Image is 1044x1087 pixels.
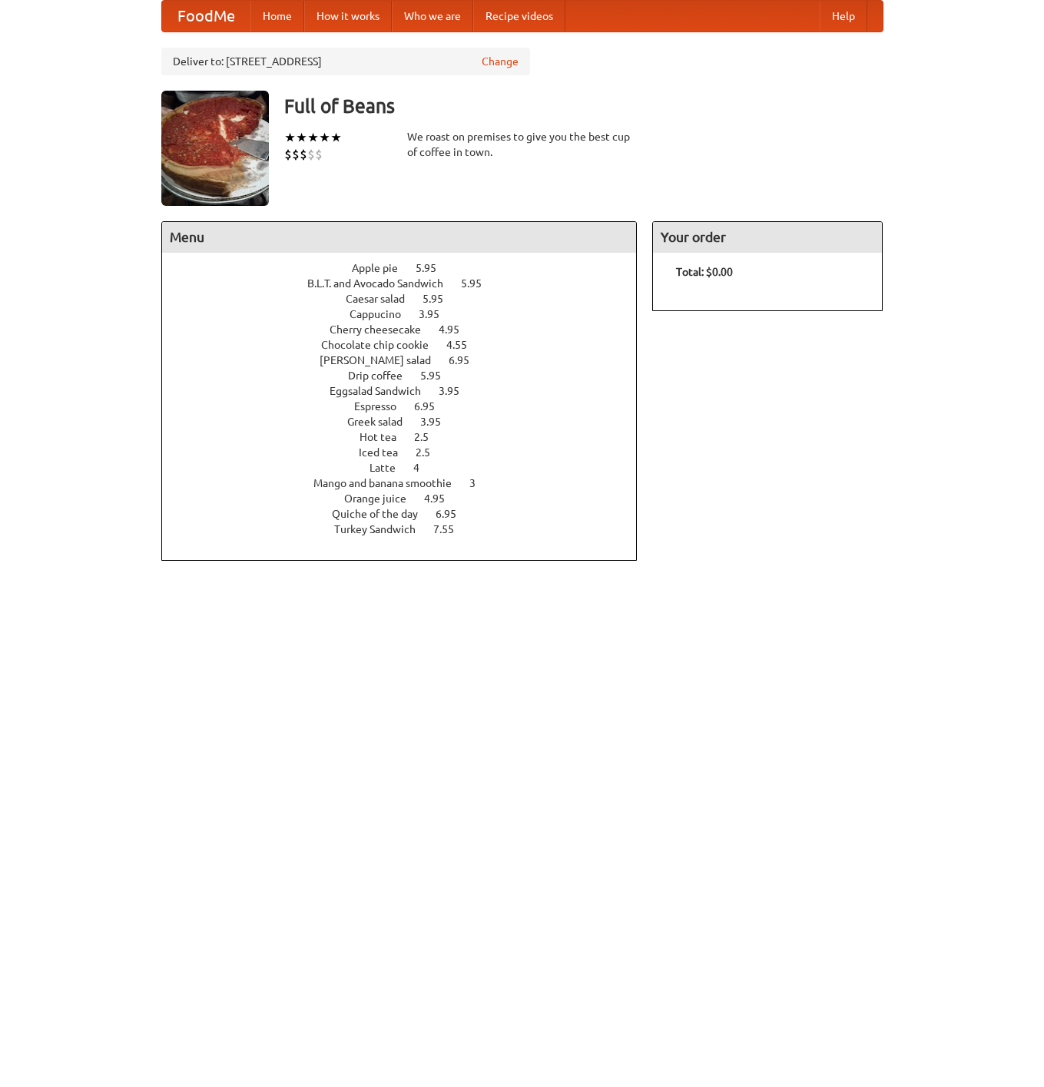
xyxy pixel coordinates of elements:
h3: Full of Beans [284,91,883,121]
span: 6.95 [414,400,450,413]
a: How it works [304,1,392,31]
span: B.L.T. and Avocado Sandwich [307,277,459,290]
span: 6.95 [436,508,472,520]
span: 4.95 [424,492,460,505]
h4: Menu [162,222,637,253]
span: Espresso [354,400,412,413]
span: Hot tea [360,431,412,443]
span: Chocolate chip cookie [321,339,444,351]
a: Who we are [392,1,473,31]
div: Deliver to: [STREET_ADDRESS] [161,48,530,75]
a: [PERSON_NAME] salad 6.95 [320,354,498,366]
span: 4 [413,462,435,474]
span: Drip coffee [348,370,418,382]
span: Quiche of the day [332,508,433,520]
a: Caesar salad 5.95 [346,293,472,305]
li: ★ [296,129,307,146]
span: 3.95 [419,308,455,320]
span: 5.95 [416,262,452,274]
a: Chocolate chip cookie 4.55 [321,339,495,351]
a: B.L.T. and Avocado Sandwich 5.95 [307,277,510,290]
span: 3.95 [420,416,456,428]
span: Orange juice [344,492,422,505]
span: Cappucino [350,308,416,320]
span: Turkey Sandwich [334,523,431,535]
b: Total: $0.00 [676,266,733,278]
a: Cappucino 3.95 [350,308,468,320]
span: Caesar salad [346,293,420,305]
span: 5.95 [423,293,459,305]
span: Apple pie [352,262,413,274]
span: Greek salad [347,416,418,428]
span: 6.95 [449,354,485,366]
li: $ [292,146,300,163]
a: Apple pie 5.95 [352,262,465,274]
a: Orange juice 4.95 [344,492,473,505]
span: Latte [370,462,411,474]
span: 4.95 [439,323,475,336]
span: Eggsalad Sandwich [330,385,436,397]
a: Quiche of the day 6.95 [332,508,485,520]
a: Home [250,1,304,31]
span: 3 [469,477,491,489]
a: Help [820,1,867,31]
a: Greek salad 3.95 [347,416,469,428]
a: Eggsalad Sandwich 3.95 [330,385,488,397]
li: ★ [330,129,342,146]
a: FoodMe [162,1,250,31]
li: $ [315,146,323,163]
span: Iced tea [359,446,413,459]
span: 5.95 [420,370,456,382]
li: $ [284,146,292,163]
a: Change [482,54,519,69]
a: Espresso 6.95 [354,400,463,413]
span: 2.5 [414,431,444,443]
a: Recipe videos [473,1,565,31]
img: angular.jpg [161,91,269,206]
a: Cherry cheesecake 4.95 [330,323,488,336]
span: 3.95 [439,385,475,397]
li: $ [300,146,307,163]
div: We roast on premises to give you the best cup of coffee in town. [407,129,638,160]
a: Latte 4 [370,462,448,474]
li: ★ [319,129,330,146]
h4: Your order [653,222,882,253]
span: [PERSON_NAME] salad [320,354,446,366]
a: Hot tea 2.5 [360,431,457,443]
span: 7.55 [433,523,469,535]
a: Mango and banana smoothie 3 [313,477,504,489]
span: 4.55 [446,339,482,351]
a: Drip coffee 5.95 [348,370,469,382]
a: Turkey Sandwich 7.55 [334,523,482,535]
span: 2.5 [416,446,446,459]
span: Mango and banana smoothie [313,477,467,489]
span: 5.95 [461,277,497,290]
a: Iced tea 2.5 [359,446,459,459]
span: Cherry cheesecake [330,323,436,336]
li: ★ [284,129,296,146]
li: ★ [307,129,319,146]
li: $ [307,146,315,163]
